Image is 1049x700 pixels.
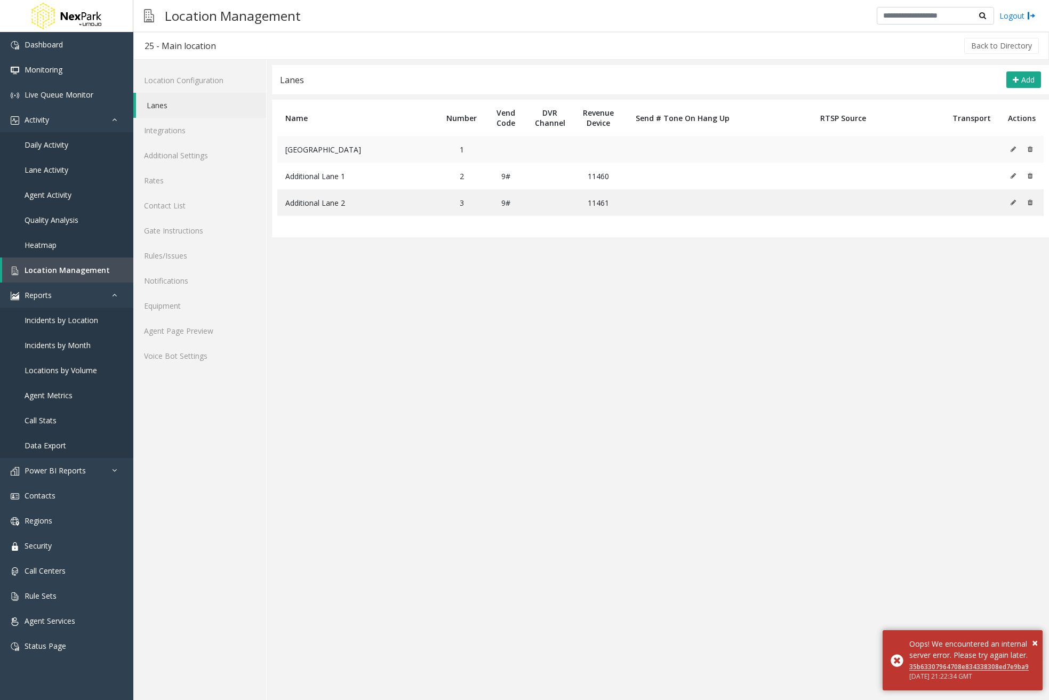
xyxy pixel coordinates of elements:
[909,662,1029,671] a: 35b63307964708e834338308ed7e9ba9
[25,566,66,576] span: Call Centers
[136,93,266,118] a: Lanes
[25,315,98,325] span: Incidents by Location
[1032,635,1038,650] span: ×
[25,240,57,250] span: Heatmap
[285,198,345,208] span: Additional Lane 2
[159,3,306,29] h3: Location Management
[743,100,943,136] th: RTSP Source
[277,100,438,136] th: Name
[25,390,73,400] span: Agent Metrics
[25,190,71,200] span: Agent Activity
[11,467,19,476] img: 'icon'
[999,100,1044,136] th: Actions
[623,100,743,136] th: Send # Tone On Hang Up
[999,10,1036,21] a: Logout
[438,189,486,216] td: 3
[526,100,574,136] th: DVR Channel
[574,100,622,136] th: Revenue Device
[943,100,999,136] th: Transport
[133,268,266,293] a: Notifications
[133,193,266,218] a: Contact List
[25,140,68,150] span: Daily Activity
[25,641,66,651] span: Status Page
[11,542,19,551] img: 'icon'
[574,189,622,216] td: 11461
[133,343,266,368] a: Voice Bot Settings
[1006,71,1041,88] button: Add
[133,118,266,143] a: Integrations
[25,465,86,476] span: Power BI Reports
[133,143,266,168] a: Additional Settings
[133,168,266,193] a: Rates
[486,100,526,136] th: Vend Code
[11,517,19,526] img: 'icon'
[1021,75,1035,85] span: Add
[11,492,19,501] img: 'icon'
[1032,635,1038,651] button: Close
[133,293,266,318] a: Equipment
[25,591,57,601] span: Rule Sets
[25,440,66,450] span: Data Export
[25,415,57,425] span: Call Stats
[25,265,110,275] span: Location Management
[438,136,486,163] td: 1
[25,616,75,626] span: Agent Services
[25,340,91,350] span: Incidents by Month
[133,68,266,93] a: Location Configuration
[11,592,19,601] img: 'icon'
[133,243,266,268] a: Rules/Issues
[25,541,52,551] span: Security
[25,165,68,175] span: Lane Activity
[285,171,345,181] span: Additional Lane 1
[25,516,52,526] span: Regions
[11,41,19,50] img: 'icon'
[25,290,52,300] span: Reports
[11,567,19,576] img: 'icon'
[133,218,266,243] a: Gate Instructions
[11,292,19,300] img: 'icon'
[25,90,93,100] span: Live Queue Monitor
[285,144,361,155] span: [GEOGRAPHIC_DATA]
[25,365,97,375] span: Locations by Volume
[280,73,304,87] div: Lanes
[909,672,1035,681] div: [DATE] 21:22:34 GMT
[11,116,19,125] img: 'icon'
[145,39,216,53] div: 25 - Main location
[486,163,526,189] td: 9#
[438,163,486,189] td: 2
[1027,10,1036,21] img: logout
[574,163,622,189] td: 11460
[11,642,19,651] img: 'icon'
[964,38,1039,54] button: Back to Directory
[25,65,62,75] span: Monitoring
[486,189,526,216] td: 9#
[909,638,1035,661] div: Oops! We encountered an internal server error. Please try again later.
[2,258,133,283] a: Location Management
[25,39,63,50] span: Dashboard
[11,91,19,100] img: 'icon'
[11,66,19,75] img: 'icon'
[25,115,49,125] span: Activity
[11,617,19,626] img: 'icon'
[133,318,266,343] a: Agent Page Preview
[25,490,55,501] span: Contacts
[144,3,154,29] img: pageIcon
[438,100,486,136] th: Number
[25,215,78,225] span: Quality Analysis
[11,267,19,275] img: 'icon'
